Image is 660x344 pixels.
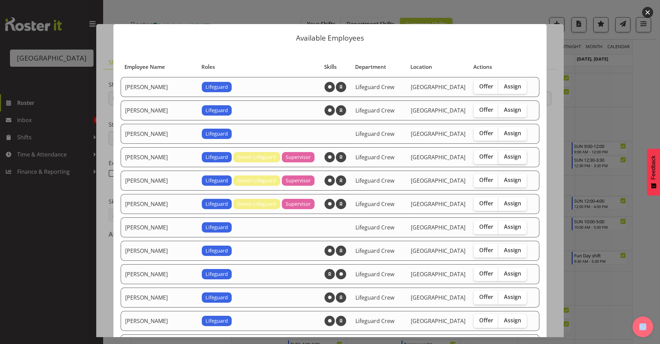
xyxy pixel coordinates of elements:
[479,106,493,113] span: Offer
[355,153,394,161] span: Lifeguard Crew
[650,155,657,180] span: Feedback
[473,63,492,71] span: Actions
[206,224,228,231] span: Lifeguard
[479,153,493,160] span: Offer
[647,149,660,195] button: Feedback - Show survey
[479,200,493,207] span: Offer
[504,200,521,207] span: Assign
[206,247,228,255] span: Lifeguard
[121,124,198,144] td: [PERSON_NAME]
[324,63,337,71] span: Skills
[286,153,311,161] span: Supervisor
[206,200,228,208] span: Lifeguard
[479,83,493,90] span: Offer
[411,130,465,138] span: [GEOGRAPHIC_DATA]
[410,63,432,71] span: Location
[639,323,646,330] img: help-xxl-2.png
[504,223,521,230] span: Assign
[479,270,493,277] span: Offer
[206,107,228,114] span: Lifeguard
[121,311,198,331] td: [PERSON_NAME]
[355,107,394,114] span: Lifeguard Crew
[504,270,521,277] span: Assign
[206,270,228,278] span: Lifeguard
[237,200,276,208] span: Senior Lifeguard
[355,83,394,91] span: Lifeguard Crew
[121,194,198,214] td: [PERSON_NAME]
[504,293,521,300] span: Assign
[201,63,215,71] span: Roles
[355,270,394,278] span: Lifeguard Crew
[411,107,465,114] span: [GEOGRAPHIC_DATA]
[504,153,521,160] span: Assign
[355,247,394,255] span: Lifeguard Crew
[411,317,465,325] span: [GEOGRAPHIC_DATA]
[355,294,394,301] span: Lifeguard Crew
[504,83,521,90] span: Assign
[355,63,386,71] span: Department
[286,200,311,208] span: Supervisor
[504,106,521,113] span: Assign
[355,130,394,138] span: Lifeguard Crew
[121,288,198,308] td: [PERSON_NAME]
[121,241,198,261] td: [PERSON_NAME]
[121,171,198,191] td: [PERSON_NAME]
[411,153,465,161] span: [GEOGRAPHIC_DATA]
[206,153,228,161] span: Lifeguard
[206,83,228,91] span: Lifeguard
[479,223,493,230] span: Offer
[411,83,465,91] span: [GEOGRAPHIC_DATA]
[206,317,228,325] span: Lifeguard
[355,200,394,208] span: Lifeguard Crew
[355,224,394,231] span: Lifeguard Crew
[504,176,521,183] span: Assign
[121,264,198,284] td: [PERSON_NAME]
[504,317,521,324] span: Assign
[411,270,465,278] span: [GEOGRAPHIC_DATA]
[411,200,465,208] span: [GEOGRAPHIC_DATA]
[479,317,493,324] span: Offer
[411,247,465,255] span: [GEOGRAPHIC_DATA]
[237,177,276,184] span: Senior Lifeguard
[504,247,521,254] span: Assign
[206,294,228,301] span: Lifeguard
[479,176,493,183] span: Offer
[124,63,165,71] span: Employee Name
[411,177,465,184] span: [GEOGRAPHIC_DATA]
[206,177,228,184] span: Lifeguard
[237,153,276,161] span: Senior Lifeguard
[479,130,493,137] span: Offer
[355,177,394,184] span: Lifeguard Crew
[355,317,394,325] span: Lifeguard Crew
[411,224,465,231] span: [GEOGRAPHIC_DATA]
[411,294,465,301] span: [GEOGRAPHIC_DATA]
[479,293,493,300] span: Offer
[121,217,198,237] td: [PERSON_NAME]
[121,100,198,120] td: [PERSON_NAME]
[121,77,198,97] td: [PERSON_NAME]
[206,130,228,138] span: Lifeguard
[286,177,311,184] span: Supervisor
[504,130,521,137] span: Assign
[479,247,493,254] span: Offer
[121,147,198,167] td: [PERSON_NAME]
[120,34,540,42] p: Available Employees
